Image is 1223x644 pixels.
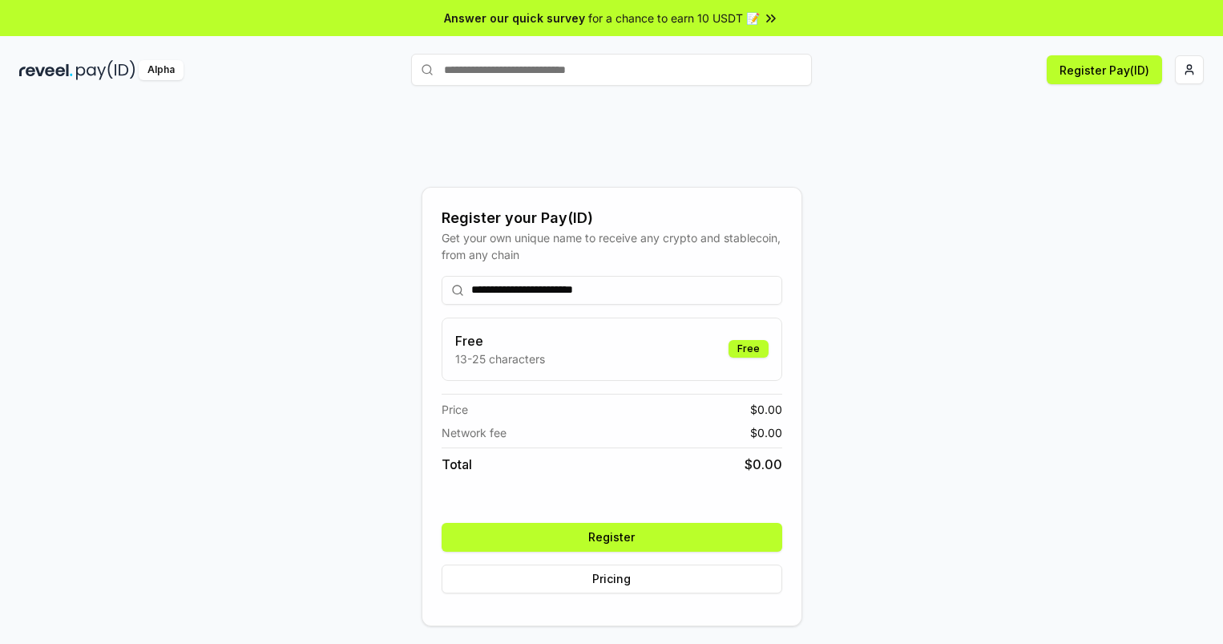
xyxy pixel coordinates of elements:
[442,401,468,418] span: Price
[455,350,545,367] p: 13-25 characters
[19,60,73,80] img: reveel_dark
[442,229,782,263] div: Get your own unique name to receive any crypto and stablecoin, from any chain
[76,60,135,80] img: pay_id
[442,565,782,593] button: Pricing
[455,331,545,350] h3: Free
[442,207,782,229] div: Register your Pay(ID)
[442,455,472,474] span: Total
[588,10,760,26] span: for a chance to earn 10 USDT 📝
[1047,55,1162,84] button: Register Pay(ID)
[442,523,782,552] button: Register
[444,10,585,26] span: Answer our quick survey
[442,424,507,441] span: Network fee
[750,401,782,418] span: $ 0.00
[139,60,184,80] div: Alpha
[729,340,769,358] div: Free
[745,455,782,474] span: $ 0.00
[750,424,782,441] span: $ 0.00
